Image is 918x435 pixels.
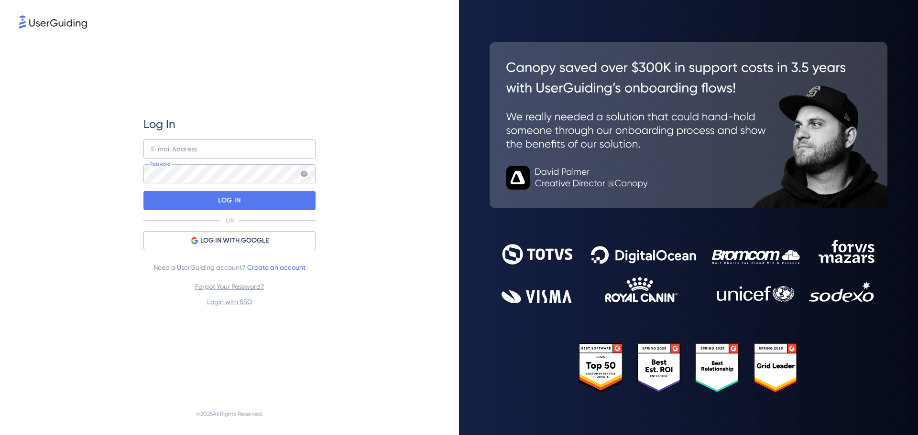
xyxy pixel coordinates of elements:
input: example@company.com [143,139,316,159]
img: 8faab4ba6bc7696a72372aa768b0286c.svg [19,15,87,29]
span: Log In [143,117,175,132]
span: LOG IN WITH GOOGLE [200,235,269,246]
span: © 2025 All Rights Reserved. [196,408,263,420]
span: Need a UserGuiding account? [153,262,306,273]
p: LOG IN [218,193,240,208]
img: 9302ce2ac39453076f5bc0f2f2ca889b.svg [502,240,875,303]
a: Login with SSO [207,298,252,306]
a: Forgot Your Password? [195,283,264,290]
img: 25303e33045975176eb484905ab012ff.svg [579,343,798,393]
img: 26c0aa7c25a843aed4baddd2b5e0fa68.svg [490,42,887,208]
p: OR [226,217,234,224]
a: Create an account [247,264,306,271]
